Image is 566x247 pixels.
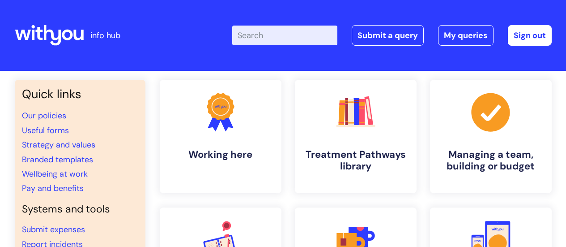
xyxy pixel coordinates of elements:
p: info hub [90,28,120,43]
a: Working here [160,80,281,193]
a: Submit expenses [22,224,85,235]
a: Submit a query [352,25,424,46]
h4: Treatment Pathways library [302,149,409,173]
h3: Quick links [22,87,138,101]
h4: Systems and tools [22,203,138,216]
h4: Working here [167,149,274,160]
a: Managing a team, building or budget [430,80,552,193]
a: Useful forms [22,125,69,136]
a: Branded templates [22,154,93,165]
a: Wellbeing at work [22,169,88,179]
a: Our policies [22,110,66,121]
a: Treatment Pathways library [295,80,417,193]
a: Strategy and values [22,139,95,150]
a: My queries [438,25,494,46]
h4: Managing a team, building or budget [437,149,545,173]
input: Search [232,26,337,45]
a: Sign out [508,25,552,46]
a: Pay and benefits [22,183,84,194]
div: | - [232,25,552,46]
